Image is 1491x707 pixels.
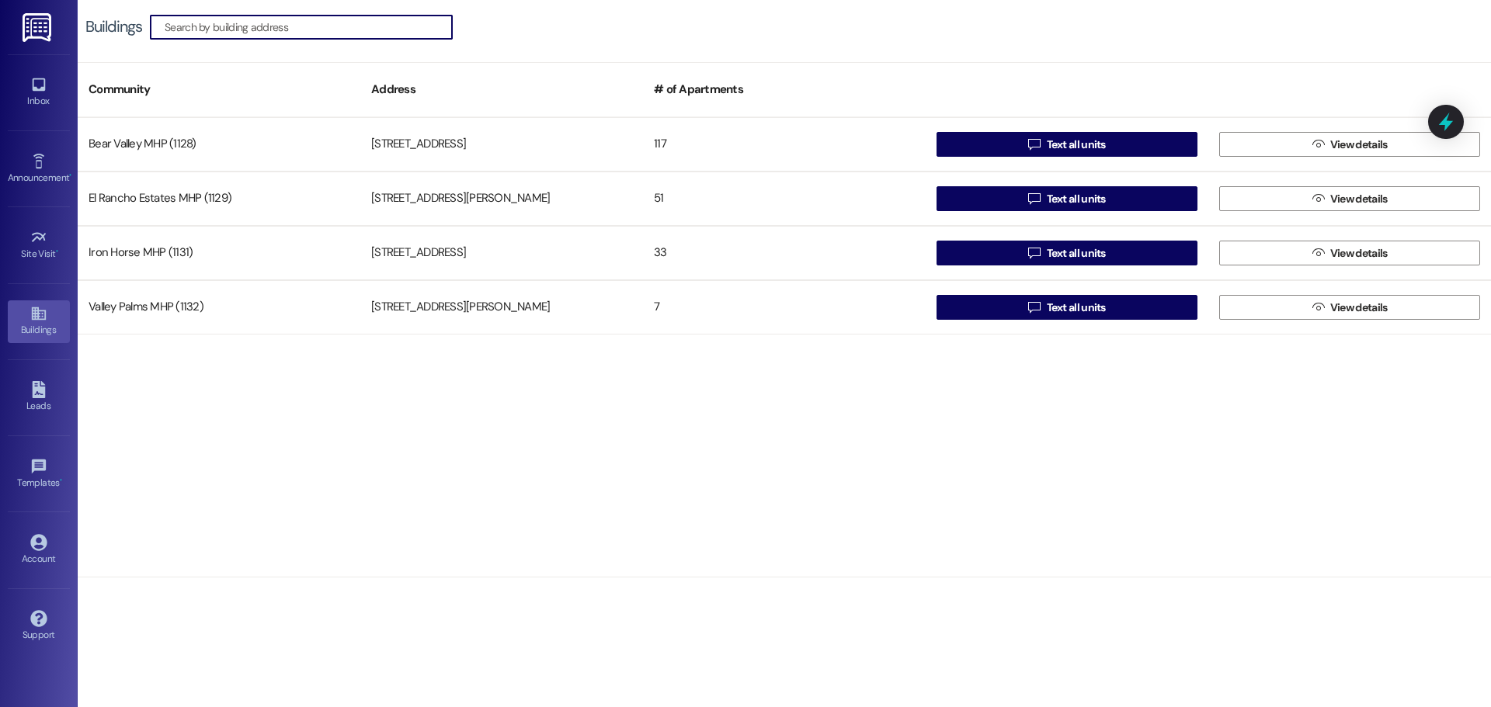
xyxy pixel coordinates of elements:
i:  [1028,301,1040,314]
div: [STREET_ADDRESS][PERSON_NAME] [360,183,643,214]
button: Text all units [937,295,1197,320]
img: ResiDesk Logo [23,13,54,42]
button: Text all units [937,186,1197,211]
div: 117 [643,129,926,160]
i:  [1312,192,1324,205]
span: Text all units [1047,300,1106,316]
button: View details [1219,241,1480,265]
a: Templates • [8,453,70,495]
a: Inbox [8,71,70,113]
div: [STREET_ADDRESS] [360,129,643,160]
span: Text all units [1047,137,1106,153]
span: Text all units [1047,245,1106,262]
i:  [1312,247,1324,259]
i:  [1028,247,1040,259]
span: • [56,246,58,257]
div: 33 [643,237,926,269]
span: View details [1330,191,1388,207]
button: Text all units [937,132,1197,157]
span: View details [1330,245,1388,262]
div: [STREET_ADDRESS] [360,237,643,269]
a: Site Visit • [8,224,70,266]
a: Account [8,529,70,571]
a: Buildings [8,300,70,342]
button: Text all units [937,241,1197,265]
span: View details [1330,300,1388,316]
button: View details [1219,132,1480,157]
span: • [60,475,62,486]
span: Text all units [1047,191,1106,207]
div: Valley Palms MHP (1132) [78,292,360,323]
a: Leads [8,376,70,418]
div: 7 [643,292,926,323]
div: # of Apartments [643,71,926,109]
div: Community [78,71,360,109]
i:  [1312,301,1324,314]
i:  [1028,192,1040,205]
div: Iron Horse MHP (1131) [78,237,360,269]
i:  [1028,138,1040,151]
div: Address [360,71,643,109]
div: 51 [643,183,926,214]
div: El Rancho Estates MHP (1129) [78,183,360,214]
div: Bear Valley MHP (1128) [78,129,360,160]
div: Buildings [85,19,142,35]
i:  [1312,138,1324,151]
input: Search by building address [165,16,452,38]
button: View details [1219,186,1480,211]
a: Support [8,605,70,647]
div: [STREET_ADDRESS][PERSON_NAME] [360,292,643,323]
span: • [69,170,71,181]
span: View details [1330,137,1388,153]
button: View details [1219,295,1480,320]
